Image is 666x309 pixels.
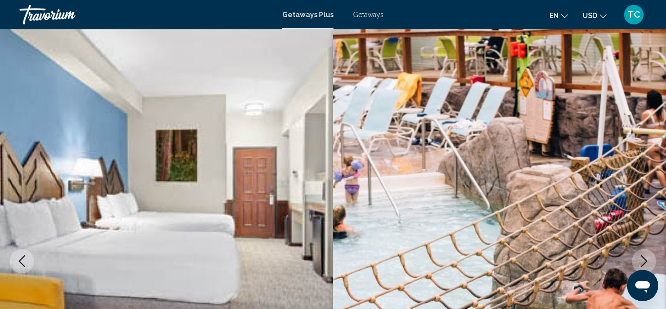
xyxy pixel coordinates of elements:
a: Getaways Plus [282,11,333,19]
button: User Menu [621,4,646,25]
a: Travorium [20,5,273,24]
button: Change language [549,8,568,22]
span: en [549,12,559,20]
button: Previous image [10,249,34,273]
span: USD [583,12,597,20]
button: Change currency [583,8,607,22]
a: Getaways [353,11,384,19]
iframe: Button to launch messaging window [627,270,658,301]
button: Next image [632,249,656,273]
span: TC [627,10,640,20]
